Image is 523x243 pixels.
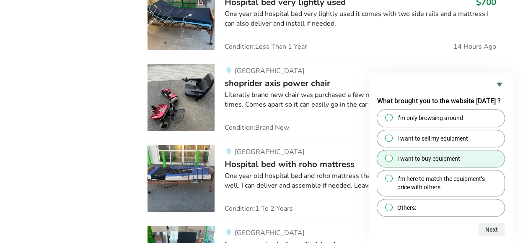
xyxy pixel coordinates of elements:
[377,110,505,216] div: What brought you to the website today ?
[148,138,496,219] a: bedroom equipment-hospital bed with roho mattress [GEOGRAPHIC_DATA]Hospital bed with roho mattres...
[235,228,305,238] span: [GEOGRAPHIC_DATA]
[453,43,496,50] span: 14 Hours Ago
[397,134,468,143] span: I want to sell my equipment
[225,9,496,29] div: One year old hospital bed very lightly used it comes with two side rails and a mattress I can als...
[225,43,307,50] span: Condition: Less Than 1 Year
[397,175,498,192] span: I’m here to match the equipment’s price with others
[148,145,215,212] img: bedroom equipment-hospital bed with roho mattress
[235,66,305,76] span: [GEOGRAPHIC_DATA]
[225,90,496,110] div: Literally brand new chair was purchased a few months ago and only used a hand full of times. Come...
[377,79,505,236] div: What brought you to the website today ?
[225,77,330,89] span: shoprider axis power chair
[397,114,463,122] span: I’m only browsing around
[148,57,496,138] a: mobility-shoprider axis power chair [GEOGRAPHIC_DATA]shoprider axis power chair$1500Literally bra...
[495,79,505,89] button: Hide survey
[235,147,305,157] span: [GEOGRAPHIC_DATA]
[397,204,416,212] span: Others:
[148,64,215,131] img: mobility-shoprider axis power chair
[225,205,293,212] span: Condition: 1 To 2 Years
[225,124,289,131] span: Condition: Brand New
[377,96,505,106] h2: What brought you to the website today ?
[479,223,505,236] button: Next question
[397,154,460,163] span: I want to buy equipment
[225,158,355,170] span: Hospital bed with roho mattress
[225,171,496,191] div: One year old hospital bed and roho mattress that comes with side rails for the bed as well. I can...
